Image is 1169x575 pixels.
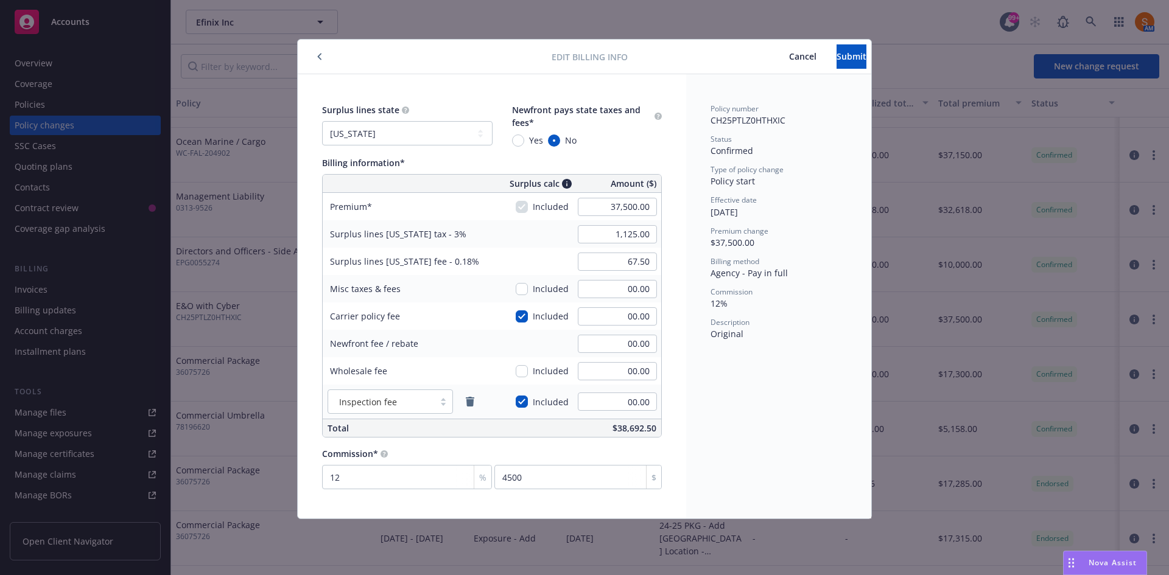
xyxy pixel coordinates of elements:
span: Amount ($) [611,177,656,190]
span: Surplus lines [US_STATE] fee - 0.18% [330,256,479,267]
input: 0.00 [578,225,657,243]
span: Type of policy change [711,164,784,175]
span: Newfront pays state taxes and fees* [512,104,641,128]
a: remove [463,394,477,409]
span: % [479,471,486,484]
input: 0.00 [578,307,657,326]
span: Newfront fee / rebate [330,338,418,349]
span: [DATE] [711,206,738,218]
span: Agency - Pay in full [711,267,788,279]
span: Included [533,396,569,408]
span: Included [533,310,569,322]
span: Status [711,134,732,144]
span: Submit [837,51,866,62]
span: Surplus lines [US_STATE] tax - 3% [330,228,466,240]
input: Yes [512,134,524,147]
button: Nova Assist [1063,551,1147,575]
span: Effective date [711,195,757,205]
span: Premium change [711,226,768,236]
span: Policy start [711,175,755,187]
span: Policy number [711,103,759,114]
span: $ [651,471,656,484]
input: No [548,134,560,147]
input: 0.00 [578,253,657,271]
span: Surplus lines state [322,104,399,116]
span: Commission* [322,448,378,459]
span: No [565,134,577,147]
span: Cancel [789,51,816,62]
span: Edit billing info [552,51,628,63]
span: Description [711,317,749,327]
span: Inspection fee [334,396,428,408]
span: Premium [330,201,372,212]
span: 12% [711,298,728,309]
span: Billing information* [322,157,405,169]
input: 0.00 [578,280,657,298]
input: 0.00 [578,198,657,216]
input: 0.00 [578,362,657,380]
span: Misc taxes & fees [330,283,401,294]
span: Wholesale fee [330,365,387,377]
span: Inspection fee [339,396,397,408]
span: Carrier policy fee [330,310,400,322]
span: $37,500.00 [711,237,754,248]
span: Total [328,422,349,434]
input: 0.00 [578,335,657,353]
div: Drag to move [1064,551,1079,574]
button: Submit [837,44,866,69]
span: CH25PTLZ0HTHXIC [711,114,785,126]
span: Original [711,328,743,340]
span: $38,692.50 [613,422,656,434]
span: Included [533,282,569,295]
input: 0.00 [578,392,657,411]
span: Confirmed [711,145,753,156]
span: Surplus calc [510,177,560,190]
span: Nova Assist [1089,557,1137,568]
span: Yes [529,134,543,147]
span: Billing method [711,256,759,267]
span: Included [533,200,569,213]
span: Commission [711,287,753,297]
button: Cancel [769,44,837,69]
span: Included [533,364,569,377]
